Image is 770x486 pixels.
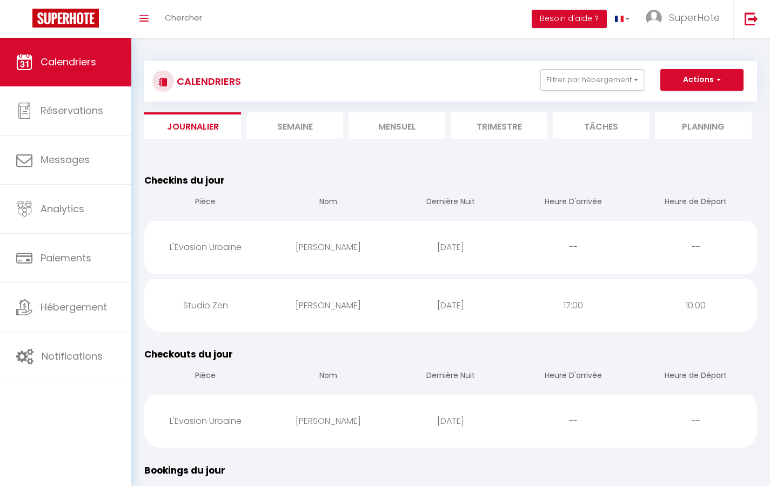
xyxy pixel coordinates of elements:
[553,112,650,139] li: Tâches
[512,187,634,218] th: Heure D'arrivée
[512,288,634,323] div: 17:00
[174,69,241,93] h3: CALENDRIERS
[267,230,390,265] div: [PERSON_NAME]
[144,403,267,438] div: L'Evasion Urbaine
[540,69,644,91] button: Filtrer par hébergement
[41,153,90,166] span: Messages
[660,69,744,91] button: Actions
[41,300,107,314] span: Hébergement
[9,4,41,37] button: Ouvrir le widget de chat LiveChat
[267,361,390,392] th: Nom
[165,12,202,23] span: Chercher
[512,361,634,392] th: Heure D'arrivée
[144,361,267,392] th: Pièce
[144,187,267,218] th: Pièce
[41,104,103,117] span: Réservations
[646,10,662,26] img: ...
[634,403,757,438] div: --
[634,187,757,218] th: Heure de Départ
[390,361,512,392] th: Dernière Nuit
[512,403,634,438] div: --
[634,361,757,392] th: Heure de Départ
[390,288,512,323] div: [DATE]
[42,349,103,363] span: Notifications
[532,10,607,28] button: Besoin d'aide ?
[390,403,512,438] div: [DATE]
[41,251,91,265] span: Paiements
[41,55,96,69] span: Calendriers
[144,348,233,361] span: Checkouts du jour
[144,174,225,187] span: Checkins du jour
[32,9,99,28] img: Super Booking
[144,464,225,477] span: Bookings du jour
[669,11,720,24] span: SuperHote
[144,288,267,323] div: Studio Zen
[267,403,390,438] div: [PERSON_NAME]
[390,187,512,218] th: Dernière Nuit
[144,230,267,265] div: L'Evasion Urbaine
[267,288,390,323] div: [PERSON_NAME]
[512,230,634,265] div: --
[246,112,343,139] li: Semaine
[634,230,757,265] div: --
[745,12,758,25] img: logout
[451,112,547,139] li: Trimestre
[655,112,752,139] li: Planning
[390,230,512,265] div: [DATE]
[634,288,757,323] div: 10:00
[267,187,390,218] th: Nom
[41,202,84,215] span: Analytics
[144,112,241,139] li: Journalier
[349,112,445,139] li: Mensuel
